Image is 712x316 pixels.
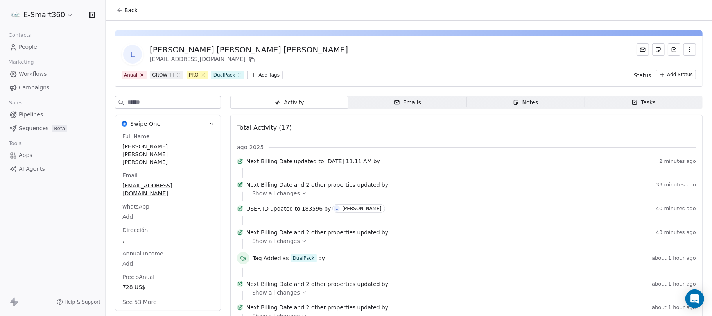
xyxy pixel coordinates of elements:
[122,213,213,221] span: Add
[5,56,37,68] span: Marketing
[252,189,690,197] a: Show all changes
[659,158,696,164] span: 2 minutes ago
[652,255,696,261] span: about 1 hour ago
[246,280,292,288] span: Next Billing Date
[634,71,653,79] span: Status:
[121,250,165,257] span: Annual Income
[246,304,292,311] span: Next Billing Date
[213,71,235,79] div: DualPack
[237,143,264,151] span: ago 2025
[6,162,99,175] a: AI Agents
[294,304,380,311] span: and 2 other properties updated
[631,98,656,107] div: Tasks
[122,260,213,268] span: Add
[685,289,704,308] div: Open Intercom Messenger
[302,205,323,212] span: 183596
[122,283,213,291] span: 728 US$
[112,3,142,17] button: Back
[252,237,690,245] a: Show all changes
[52,125,67,132] span: Beta
[294,280,380,288] span: and 2 other properties updated
[124,71,137,79] div: Anual
[656,70,696,79] button: Add Status
[246,181,292,189] span: Next Billing Date
[318,254,325,262] span: by
[9,8,75,21] button: E-Smart360
[252,189,300,197] span: Show all changes
[270,205,300,212] span: updated to
[394,98,421,107] div: Emails
[373,157,380,165] span: by
[122,236,213,244] span: ,
[122,121,127,127] img: Swipe One
[382,181,388,189] span: by
[19,165,45,173] span: AI Agents
[150,44,348,55] div: [PERSON_NAME] [PERSON_NAME] [PERSON_NAME]
[6,81,99,94] a: Campaigns
[23,10,65,20] span: E-Smart360
[252,237,300,245] span: Show all changes
[252,289,300,296] span: Show all changes
[252,289,690,296] a: Show all changes
[246,205,269,212] span: USER-ID
[19,84,49,92] span: Campaigns
[283,254,289,262] span: as
[652,281,696,287] span: about 1 hour ago
[6,41,99,54] a: People
[382,304,388,311] span: by
[65,299,100,305] span: Help & Support
[57,299,100,305] a: Help & Support
[121,273,156,281] span: PrecioAnual
[513,98,538,107] div: Notes
[324,205,331,212] span: by
[121,171,139,179] span: Email
[122,143,213,166] span: [PERSON_NAME] [PERSON_NAME] [PERSON_NAME]
[246,229,292,236] span: Next Billing Date
[326,157,372,165] span: [DATE] 11:11 AM
[294,157,324,165] span: updated to
[382,229,388,236] span: by
[19,111,43,119] span: Pipelines
[293,255,314,262] div: DualPack
[122,182,213,197] span: [EMAIL_ADDRESS][DOMAIN_NAME]
[115,132,221,311] div: Swipe OneSwipe One
[246,157,292,165] span: Next Billing Date
[124,6,138,14] span: Back
[6,149,99,162] a: Apps
[189,71,199,79] div: PRO
[5,137,25,149] span: Tools
[121,132,151,140] span: Full Name
[6,122,99,135] a: SequencesBeta
[115,115,221,132] button: Swipe OneSwipe One
[6,68,99,80] a: Workflows
[19,151,32,159] span: Apps
[656,229,696,236] span: 43 minutes ago
[19,43,37,51] span: People
[121,226,149,234] span: Dirección
[19,70,47,78] span: Workflows
[382,280,388,288] span: by
[335,205,338,212] div: E
[247,71,283,79] button: Add Tags
[656,205,696,212] span: 40 minutes ago
[656,182,696,188] span: 39 minutes ago
[150,55,348,64] div: [EMAIL_ADDRESS][DOMAIN_NAME]
[118,295,161,309] button: See 53 More
[237,124,292,131] span: Total Activity (17)
[6,108,99,121] a: Pipelines
[11,10,20,20] img: -.png
[342,206,381,211] div: [PERSON_NAME]
[652,304,696,311] span: about 1 hour ago
[253,254,281,262] span: Tag Added
[294,229,380,236] span: and 2 other properties updated
[123,45,142,64] span: E
[152,71,174,79] div: GROWTH
[19,124,48,132] span: Sequences
[121,203,151,211] span: whatsApp
[5,29,34,41] span: Contacts
[294,181,380,189] span: and 2 other properties updated
[130,120,161,128] span: Swipe One
[5,97,26,109] span: Sales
